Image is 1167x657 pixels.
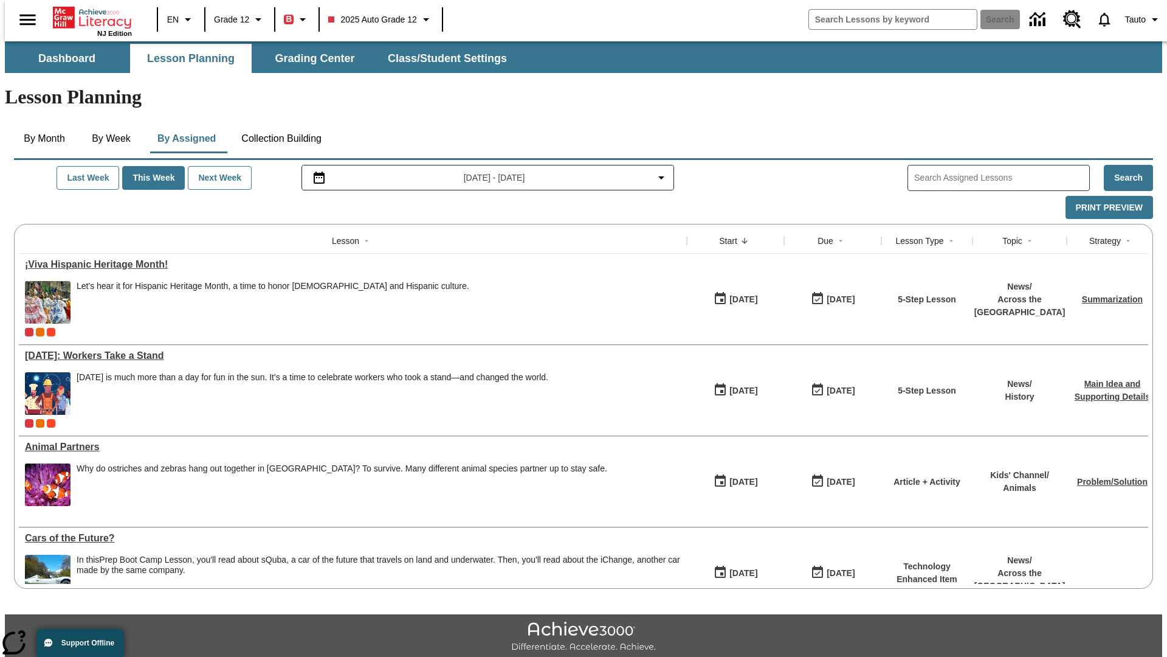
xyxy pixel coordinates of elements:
span: Test 1 [47,328,55,336]
div: Let's hear it for Hispanic Heritage Month, a time to honor [DEMOGRAPHIC_DATA] and Hispanic culture. [77,281,469,291]
button: Support Offline [36,629,124,657]
div: Labor Day: Workers Take a Stand [25,350,681,361]
span: Tauto [1125,13,1146,26]
img: A banner with a blue background shows an illustrated row of diverse men and women dressed in clot... [25,372,71,415]
button: 08/01/26: Last day the lesson can be accessed [807,561,859,585]
div: Cars of the Future? [25,533,681,544]
img: Three clownfish swim around a purple anemone. [25,464,71,506]
div: OL 2025 Auto Grade 12 [36,419,44,428]
p: Article + Activity [893,476,960,488]
img: High-tech automobile treading water. [25,555,71,597]
svg: Collapse Date Range Filter [654,170,669,185]
div: [DATE] [729,474,757,490]
button: Last Week [57,166,119,190]
p: Kids' Channel / [990,469,1049,482]
button: 07/07/25: First time the lesson was available [709,470,762,493]
span: [DATE] - [DATE] [464,172,525,184]
span: Grading Center [275,52,354,66]
div: Strategy [1089,235,1121,247]
div: Due [818,235,833,247]
button: Sort [944,234,959,248]
button: Print Preview [1065,196,1153,220]
a: Problem/Solution [1077,477,1148,487]
button: Sort [1121,234,1135,248]
span: In this Prep Boot Camp Lesson, you'll read about sQuba, a car of the future that travels on land ... [77,555,681,597]
input: search field [809,10,977,29]
h1: Lesson Planning [5,86,1162,108]
div: Lesson [332,235,359,247]
span: Dashboard [38,52,95,66]
div: [DATE] [729,292,757,307]
a: Resource Center, Will open in new tab [1056,3,1089,36]
button: Profile/Settings [1120,9,1167,30]
div: [DATE] [827,383,855,398]
button: 06/30/26: Last day the lesson can be accessed [807,470,859,493]
p: Across the [GEOGRAPHIC_DATA] [974,293,1065,319]
button: 06/30/26: Last day the lesson can be accessed [807,379,859,402]
button: Open side menu [10,2,46,38]
span: Why do ostriches and zebras hang out together in Africa? To survive. Many different animal specie... [77,464,607,506]
a: Summarization [1082,294,1143,304]
button: 09/15/25: First time the lesson was available [709,288,762,311]
button: Sort [359,234,374,248]
div: Current Class [25,328,33,336]
button: Sort [833,234,848,248]
button: By Assigned [148,124,225,153]
button: Sort [1022,234,1037,248]
a: Cars of the Future? , Lessons [25,533,681,544]
a: Home [53,5,132,30]
p: Animals [990,482,1049,495]
div: Let's hear it for Hispanic Heritage Month, a time to honor Hispanic Americans and Hispanic culture. [77,281,469,324]
button: Grade: Grade 12, Select a grade [209,9,270,30]
button: Language: EN, Select a language [162,9,201,30]
p: Technology Enhanced Item [887,560,966,586]
button: By Week [81,124,142,153]
div: [DATE] [827,566,855,581]
div: [DATE] [827,292,855,307]
p: News / [974,280,1065,293]
button: By Month [14,124,75,153]
span: 2025 Auto Grade 12 [328,13,416,26]
span: NJ Edition [97,30,132,37]
a: Animal Partners, Lessons [25,442,681,453]
div: Home [53,4,132,37]
div: Test 1 [47,419,55,428]
span: EN [167,13,179,26]
span: B [286,12,292,27]
div: ¡Viva Hispanic Heritage Month! [25,259,681,270]
div: SubNavbar [5,41,1162,73]
div: Why do ostriches and zebras hang out together in [GEOGRAPHIC_DATA]? To survive. Many different an... [77,464,607,474]
button: Next Week [188,166,252,190]
testabrev: Prep Boot Camp Lesson, you'll read about sQuba, a car of the future that travels on land and unde... [77,555,680,575]
button: Sort [737,234,752,248]
a: Main Idea and Supporting Details [1075,379,1150,401]
button: This Week [122,166,185,190]
img: Achieve3000 Differentiate Accelerate Achieve [511,622,656,653]
span: Class/Student Settings [388,52,507,66]
button: Class/Student Settings [378,44,517,73]
button: Class: 2025 Auto Grade 12, Select your class [323,9,438,30]
p: News / [1005,378,1034,391]
div: In this [77,555,681,575]
button: Lesson Planning [130,44,252,73]
a: Data Center [1022,3,1056,36]
button: Boost Class color is red. Change class color [279,9,315,30]
div: Current Class [25,419,33,428]
div: Topic [1002,235,1022,247]
button: Grading Center [254,44,376,73]
button: 07/23/25: First time the lesson was available [709,379,762,402]
img: A photograph of Hispanic women participating in a parade celebrating Hispanic culture. The women ... [25,281,71,324]
div: Labor Day is much more than a day for fun in the sun. It's a time to celebrate workers who took a... [77,372,548,415]
span: Support Offline [61,639,114,647]
div: OL 2025 Auto Grade 12 [36,328,44,336]
div: [DATE] [729,383,757,398]
a: ¡Viva Hispanic Heritage Month! , Lessons [25,259,681,270]
a: Labor Day: Workers Take a Stand, Lessons [25,350,681,361]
